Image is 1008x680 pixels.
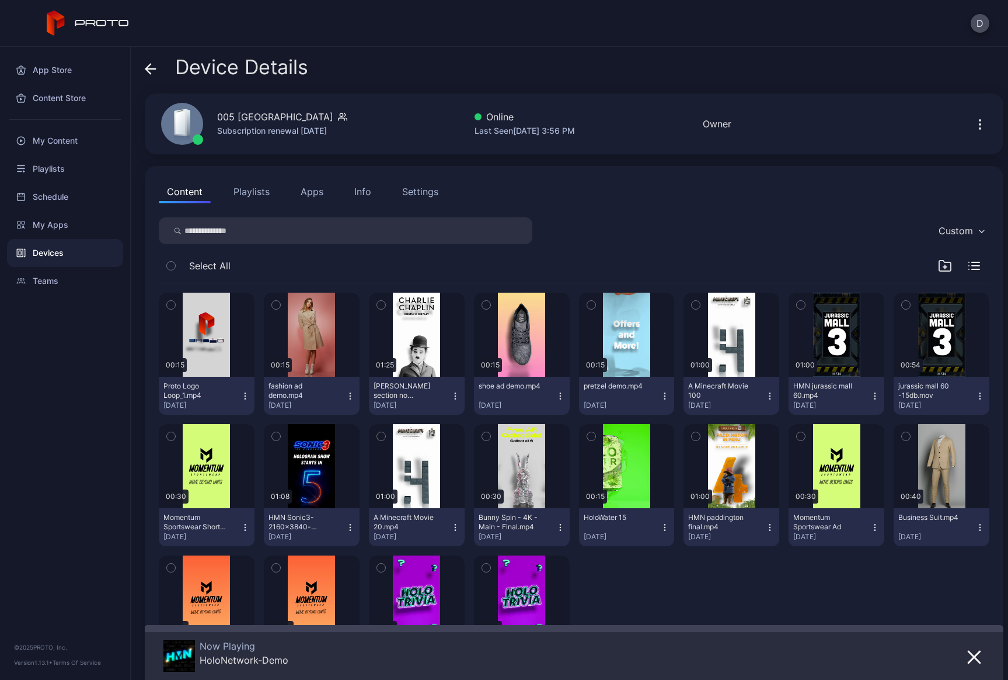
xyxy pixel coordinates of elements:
[175,56,308,78] span: Device Details
[479,513,543,532] div: Bunny Spin - 4K - Main - Final.mp4
[225,180,278,203] button: Playlists
[53,659,101,666] a: Terms Of Service
[189,259,231,273] span: Select All
[163,381,228,400] div: Proto Logo Loop_1.mp4
[474,377,570,415] button: shoe ad demo.mp4[DATE]
[7,127,123,155] a: My Content
[264,508,360,546] button: HMN Sonic3-2160x3840-v8.mp4[DATE]
[898,381,962,400] div: jurassic mall 60 -15db.mov
[354,185,371,199] div: Info
[939,225,973,237] div: Custom
[584,401,661,410] div: [DATE]
[7,239,123,267] a: Devices
[374,381,438,400] div: Chaplin section no audio.mp4
[688,532,765,542] div: [DATE]
[374,401,451,410] div: [DATE]
[7,56,123,84] a: App Store
[683,508,779,546] button: HMN paddington final.mp4[DATE]
[369,508,465,546] button: A Minecraft Movie 20.mp4[DATE]
[475,110,575,124] div: Online
[163,532,240,542] div: [DATE]
[14,643,116,652] div: © 2025 PROTO, Inc.
[793,532,870,542] div: [DATE]
[217,124,347,138] div: Subscription renewal [DATE]
[793,513,857,532] div: Momentum Sportswear Ad
[579,377,675,415] button: pretzel demo.mp4[DATE]
[374,532,451,542] div: [DATE]
[688,401,765,410] div: [DATE]
[7,211,123,239] a: My Apps
[163,513,228,532] div: Momentum Sportswear Shorts -10db.mp4
[268,401,346,410] div: [DATE]
[971,14,989,33] button: D
[789,377,884,415] button: HMN jurassic mall 60.mp4[DATE]
[793,381,857,400] div: HMN jurassic mall 60.mp4
[163,401,240,410] div: [DATE]
[369,377,465,415] button: [PERSON_NAME] section no audio.mp4[DATE]
[268,513,333,532] div: HMN Sonic3-2160x3840-v8.mp4
[14,659,53,666] span: Version 1.13.1 •
[217,110,333,124] div: 005 [GEOGRAPHIC_DATA]
[268,532,346,542] div: [DATE]
[688,513,752,532] div: HMN paddington final.mp4
[898,532,975,542] div: [DATE]
[200,640,288,652] div: Now Playing
[7,155,123,183] a: Playlists
[479,532,556,542] div: [DATE]
[584,532,661,542] div: [DATE]
[703,117,731,131] div: Owner
[7,183,123,211] a: Schedule
[402,185,438,199] div: Settings
[200,654,288,666] div: HoloNetwork-Demo
[264,377,360,415] button: fashion ad demo.mp4[DATE]
[584,381,648,391] div: pretzel demo.mp4
[688,381,752,400] div: A Minecraft Movie 100
[898,401,975,410] div: [DATE]
[683,377,779,415] button: A Minecraft Movie 100[DATE]
[793,401,870,410] div: [DATE]
[933,217,989,244] button: Custom
[159,180,211,203] button: Content
[346,180,379,203] button: Info
[7,267,123,295] a: Teams
[292,180,332,203] button: Apps
[394,180,447,203] button: Settings
[159,508,254,546] button: Momentum Sportswear Shorts -10db.mp4[DATE]
[894,377,989,415] button: jurassic mall 60 -15db.mov[DATE]
[474,508,570,546] button: Bunny Spin - 4K - Main - Final.mp4[DATE]
[898,513,962,522] div: Business Suit.mp4
[894,508,989,546] button: Business Suit.mp4[DATE]
[479,381,543,391] div: shoe ad demo.mp4
[579,508,675,546] button: HoloWater 15[DATE]
[479,401,556,410] div: [DATE]
[374,513,438,532] div: A Minecraft Movie 20.mp4
[268,381,333,400] div: fashion ad demo.mp4
[7,84,123,112] a: Content Store
[789,508,884,546] button: Momentum Sportswear Ad[DATE]
[159,377,254,415] button: Proto Logo Loop_1.mp4[DATE]
[584,513,648,522] div: HoloWater 15
[475,124,575,138] div: Last Seen [DATE] 3:56 PM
